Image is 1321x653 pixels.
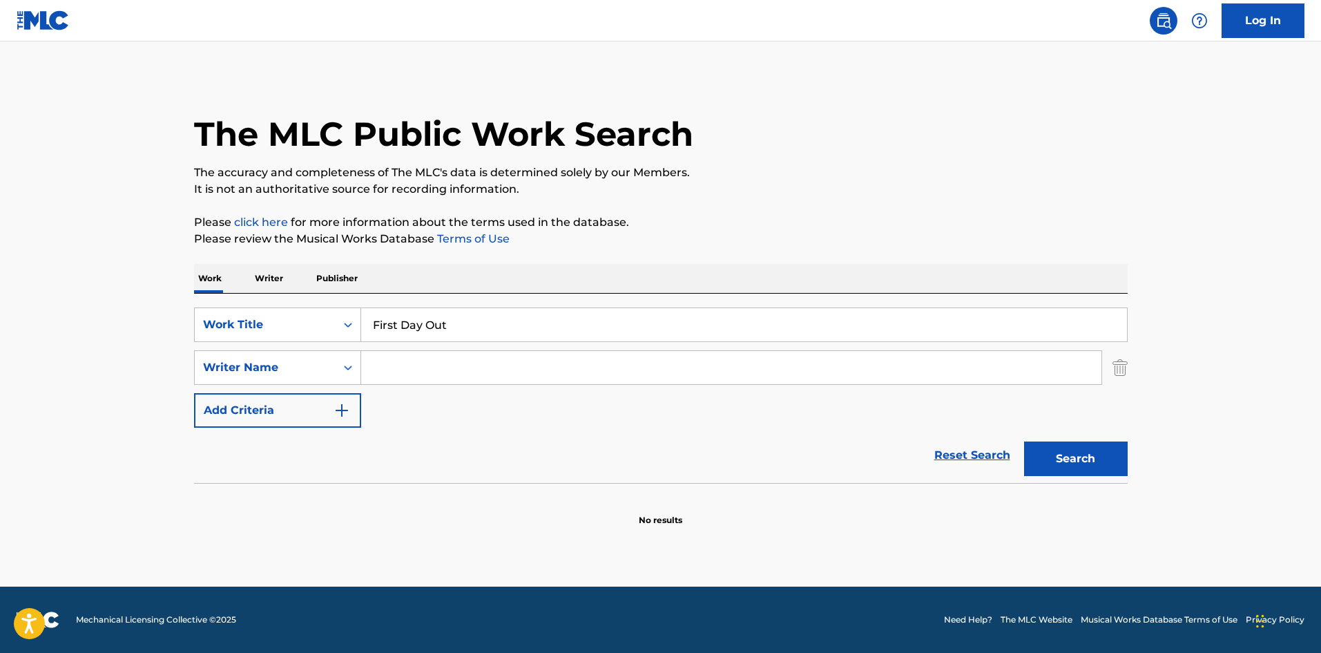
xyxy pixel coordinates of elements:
p: Work [194,264,226,293]
h1: The MLC Public Work Search [194,113,693,155]
a: Musical Works Database Terms of Use [1081,614,1237,626]
a: Privacy Policy [1246,614,1304,626]
a: Terms of Use [434,232,510,245]
button: Search [1024,442,1128,476]
a: Public Search [1150,7,1177,35]
img: logo [17,612,59,628]
div: Help [1186,7,1213,35]
a: click here [234,216,288,229]
span: Mechanical Licensing Collective © 2025 [76,614,236,626]
p: No results [639,498,682,527]
p: Please review the Musical Works Database [194,231,1128,247]
p: Writer [251,264,287,293]
p: Publisher [312,264,362,293]
form: Search Form [194,307,1128,483]
iframe: Chat Widget [1252,587,1321,653]
div: Writer Name [203,359,327,376]
a: Need Help? [944,614,992,626]
button: Add Criteria [194,393,361,428]
img: search [1155,12,1172,29]
a: The MLC Website [1001,614,1072,626]
img: help [1191,12,1208,29]
a: Reset Search [927,440,1017,471]
p: It is not an authoritative source for recording information. [194,181,1128,198]
div: Drag [1256,600,1264,642]
img: MLC Logo [17,10,70,30]
p: Please for more information about the terms used in the database. [194,214,1128,231]
div: Work Title [203,316,327,333]
a: Log In [1222,3,1304,38]
img: Delete Criterion [1112,350,1128,385]
img: 9d2ae6d4665cec9f34b9.svg [334,402,350,419]
p: The accuracy and completeness of The MLC's data is determined solely by our Members. [194,164,1128,181]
